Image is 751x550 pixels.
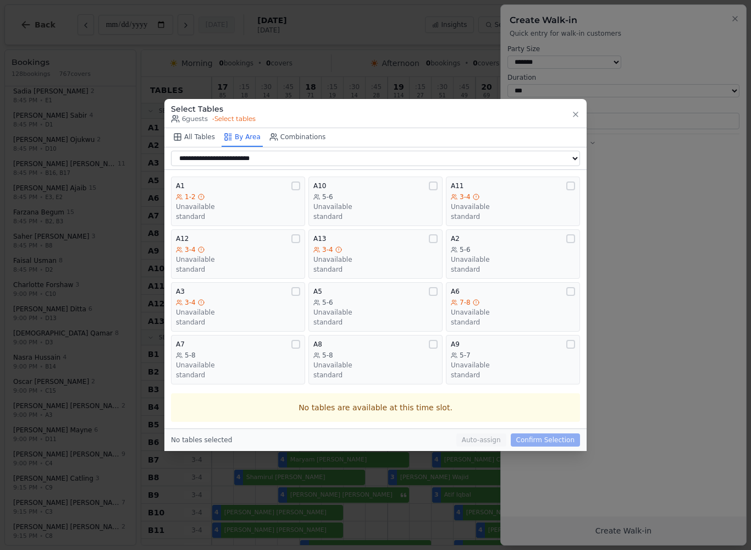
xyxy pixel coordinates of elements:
[176,212,300,221] div: standard
[308,282,443,332] button: A55-6Unavailablestandard
[313,265,438,274] div: standard
[460,245,471,254] span: 5-6
[446,282,580,332] button: A67-8Unavailablestandard
[185,351,196,360] span: 5-8
[451,318,575,327] div: standard
[313,340,322,349] span: A8
[322,245,333,254] span: 3-4
[171,103,256,114] h3: Select Tables
[313,308,438,317] div: Unavailable
[176,202,300,211] div: Unavailable
[171,229,305,279] button: A123-4Unavailablestandard
[171,335,305,384] button: A75-8Unavailablestandard
[171,436,232,444] div: No tables selected
[451,212,575,221] div: standard
[180,402,571,413] p: No tables are available at this time slot.
[313,361,438,370] div: Unavailable
[446,335,580,384] button: A95-7Unavailablestandard
[222,128,263,147] button: By Area
[176,255,300,264] div: Unavailable
[313,371,438,380] div: standard
[451,371,575,380] div: standard
[451,340,460,349] span: A9
[176,371,300,380] div: standard
[451,255,575,264] div: Unavailable
[511,433,580,447] button: Confirm Selection
[308,177,443,226] button: A105-6Unavailablestandard
[456,433,506,447] button: Auto-assign
[451,361,575,370] div: Unavailable
[446,229,580,279] button: A25-6Unavailablestandard
[451,308,575,317] div: Unavailable
[176,182,185,190] span: A1
[176,340,185,349] span: A7
[451,265,575,274] div: standard
[171,282,305,332] button: A33-4Unavailablestandard
[460,351,471,360] span: 5-7
[322,298,333,307] span: 5-6
[171,114,208,123] span: 6 guests
[308,335,443,384] button: A85-8Unavailablestandard
[460,193,471,201] span: 3-4
[313,202,438,211] div: Unavailable
[451,287,460,296] span: A6
[322,351,333,360] span: 5-8
[313,212,438,221] div: standard
[176,308,300,317] div: Unavailable
[313,287,322,296] span: A5
[176,265,300,274] div: standard
[313,234,326,243] span: A13
[185,193,196,201] span: 1-2
[185,245,196,254] span: 3-4
[451,202,575,211] div: Unavailable
[267,128,328,147] button: Combinations
[322,193,333,201] span: 5-6
[451,182,463,190] span: A11
[451,234,460,243] span: A2
[313,182,326,190] span: A10
[313,318,438,327] div: standard
[313,255,438,264] div: Unavailable
[176,234,189,243] span: A12
[308,229,443,279] button: A133-4Unavailablestandard
[176,361,300,370] div: Unavailable
[171,128,217,147] button: All Tables
[176,318,300,327] div: standard
[460,298,471,307] span: 7-8
[176,287,185,296] span: A3
[185,298,196,307] span: 3-4
[171,177,305,226] button: A11-2Unavailablestandard
[212,114,256,123] span: • Select tables
[446,177,580,226] button: A113-4Unavailablestandard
